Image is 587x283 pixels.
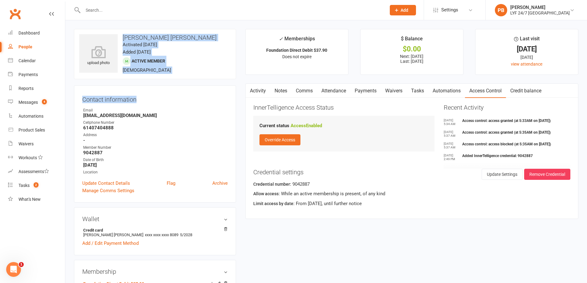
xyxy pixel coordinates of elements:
time: [DATE] 5:34 AM [444,119,459,126]
a: Calendar [8,54,65,68]
div: Date of Birth [83,157,228,163]
a: Notes [270,84,291,98]
h3: Membership [82,268,228,275]
a: Archive [212,180,228,187]
a: Flag [167,180,175,187]
div: While an active membership is present, of any kind [253,190,570,200]
div: LYF 24/7 [GEOGRAPHIC_DATA] [510,10,570,16]
i: ✓ [279,36,283,42]
a: Waivers [381,84,407,98]
label: Credential number: [253,181,291,188]
div: $ Balance [401,35,423,46]
div: upload photo [79,46,118,66]
div: From [DATE], until further notice [253,200,570,209]
button: Override Access [259,134,300,145]
a: People [8,40,65,54]
strong: Foundation Direct Debit $37.90 [266,48,327,53]
span: 5/2028 [180,232,192,237]
a: view attendance [511,62,542,67]
a: Comms [291,84,317,98]
iframe: Intercom live chat [6,262,21,277]
span: Settings [441,3,458,17]
h3: Contact information [82,94,228,103]
div: [DATE] [481,46,573,52]
li: Access control: access granted (at 5:33AM on [DATE]) [444,119,570,127]
strong: [EMAIL_ADDRESS][DOMAIN_NAME] [83,113,228,118]
div: Tasks [18,183,30,188]
strong: Current status [259,123,289,128]
span: Does not expire [282,54,312,59]
time: Added [DATE] [123,49,151,55]
div: What's New [18,197,41,202]
a: Automations [8,109,65,123]
button: Update Settings [482,169,523,180]
div: Location [83,169,228,175]
a: What's New [8,192,65,206]
li: Added InnerTelligence credential: 9042887 [444,154,570,162]
strong: 61407404888 [83,125,228,131]
div: [PERSON_NAME] [510,5,570,10]
strong: Credit card [83,228,225,232]
h3: [PERSON_NAME] [PERSON_NAME] [79,34,231,41]
a: Dashboard [8,26,65,40]
a: Payments [8,68,65,82]
div: [DATE] [481,54,573,61]
span: xxxx xxxx xxxx 8089 [145,232,178,237]
a: Tasks [407,84,428,98]
strong: - [83,138,228,143]
span: [DEMOGRAPHIC_DATA] [123,67,171,73]
input: Search... [81,6,382,14]
div: Last visit [514,35,540,46]
time: [DATE] 5:37 AM [444,142,459,149]
div: Payments [18,72,38,77]
strong: 9042887 [83,150,228,156]
span: 4 [42,99,47,104]
div: Email [83,107,228,113]
a: Waivers [8,137,65,151]
a: Add / Edit Payment Method [82,240,139,247]
div: Automations [18,114,43,119]
a: Workouts [8,151,65,165]
div: Product Sales [18,127,45,132]
a: Credit balance [506,84,546,98]
a: Update Contact Details [82,180,130,187]
h3: InnerTelligence Access Status [253,104,434,111]
a: Tasks 2 [8,179,65,192]
div: Dashboard [18,30,40,35]
div: Messages [18,100,38,105]
li: [PERSON_NAME] [PERSON_NAME] [82,227,228,238]
div: Reports [18,86,34,91]
div: 9042887 [253,180,570,190]
strong: Access Enabled [291,123,322,128]
a: Activity [246,84,270,98]
h3: Credential settings [253,169,570,176]
button: Add [390,5,416,15]
a: Product Sales [8,123,65,137]
p: Next: [DATE] Last: [DATE] [366,54,458,64]
a: Assessments [8,165,65,179]
label: Allow access: [253,190,280,197]
button: Remove Credential [524,169,570,180]
a: Automations [428,84,465,98]
a: Clubworx [7,6,23,22]
a: Attendance [317,84,350,98]
time: [DATE] 5:37 AM [444,130,459,138]
div: Assessments [18,169,49,174]
span: 2 [34,182,39,188]
a: Manage Comms Settings [82,187,134,194]
span: 1 [19,262,24,267]
h3: Wallet [82,216,228,222]
a: Messages 4 [8,95,65,109]
span: Active member [132,59,165,63]
h3: Recent Activity [444,104,570,111]
label: Limit access by date: [253,200,295,207]
div: Memberships [279,35,315,46]
a: Access Control [465,84,506,98]
div: Workouts [18,155,37,160]
time: Activated [DATE] [123,42,157,47]
span: Add [401,8,408,13]
div: Waivers [18,141,34,146]
div: Calendar [18,58,36,63]
div: Cellphone Number [83,120,228,126]
div: $0.00 [366,46,458,52]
